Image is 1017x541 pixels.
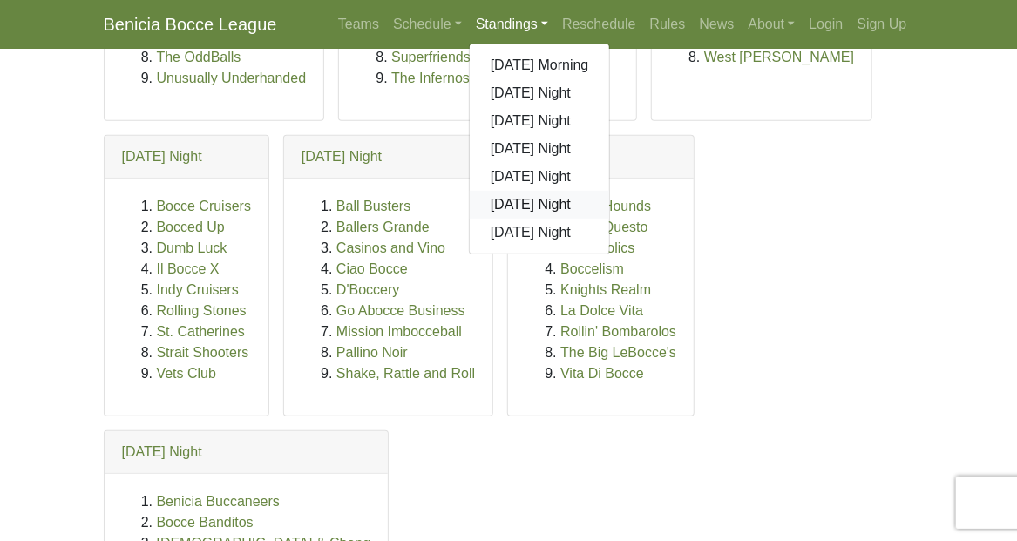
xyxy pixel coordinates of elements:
[391,71,470,85] a: The Infernos
[802,7,850,42] a: Login
[336,261,408,276] a: Ciao Bocce
[693,7,742,42] a: News
[302,149,382,164] a: [DATE] Night
[157,71,307,85] a: Unusually Underhanded
[157,303,247,318] a: Rolling Stones
[560,282,651,297] a: Knights Realm
[122,444,202,459] a: [DATE] Night
[157,199,251,213] a: Bocce Cruisers
[560,261,624,276] a: Boccelism
[122,149,202,164] a: [DATE] Night
[336,324,462,339] a: Mission Imbocceball
[560,303,643,318] a: La Dolce Vita
[560,345,676,360] a: The Big LeBocce's
[851,7,914,42] a: Sign Up
[336,220,430,234] a: Ballers Grande
[470,79,610,107] a: [DATE] Night
[470,191,610,219] a: [DATE] Night
[643,7,693,42] a: Rules
[704,50,854,64] a: West [PERSON_NAME]
[157,50,241,64] a: The OddBalls
[336,240,445,255] a: Casinos and Vino
[469,44,611,254] div: Standings
[555,7,643,42] a: Reschedule
[157,494,280,509] a: Benicia Buccaneers
[336,366,475,381] a: Shake, Rattle and Roll
[470,51,610,79] a: [DATE] Morning
[157,282,239,297] a: Indy Cruisers
[391,50,471,64] a: Superfriends
[470,135,610,163] a: [DATE] Night
[336,303,465,318] a: Go Abocce Business
[470,219,610,247] a: [DATE] Night
[157,240,227,255] a: Dumb Luck
[157,220,225,234] a: Bocced Up
[560,366,644,381] a: Vita Di Bocce
[470,107,610,135] a: [DATE] Night
[560,220,648,234] a: Bocce Questo
[104,7,277,42] a: Benicia Bocce League
[469,7,555,42] a: Standings
[560,324,676,339] a: Rollin' Bombarolos
[157,515,254,530] a: Bocce Banditos
[470,163,610,191] a: [DATE] Night
[386,7,469,42] a: Schedule
[157,261,220,276] a: Il Bocce X
[157,324,245,339] a: St. Catherines
[336,345,408,360] a: Pallino Noir
[336,199,410,213] a: Ball Busters
[336,282,399,297] a: D'Boccery
[742,7,803,42] a: About
[157,345,249,360] a: Strait Shooters
[331,7,386,42] a: Teams
[157,366,216,381] a: Vets Club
